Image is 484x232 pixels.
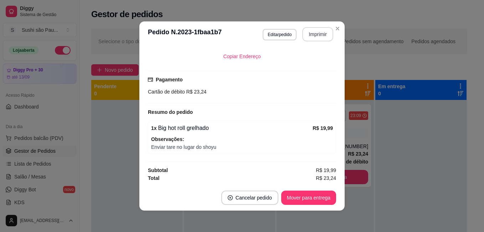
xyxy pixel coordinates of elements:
button: Imprimir [302,27,333,41]
span: R$ 19,99 [316,166,336,174]
span: close-circle [228,195,233,200]
span: Cartão de débito [148,89,185,95]
button: close-circleCancelar pedido [221,191,278,205]
span: Enviar tare no lugar do shoyu [151,143,333,151]
strong: R$ 19,99 [313,125,333,131]
span: R$ 23,24 [185,89,207,95]
span: R$ 23,24 [316,174,336,182]
strong: Total [148,175,159,181]
strong: Subtotal [148,167,168,173]
button: Copiar Endereço [217,49,266,64]
strong: Resumo do pedido [148,109,193,115]
button: Editarpedido [263,29,297,40]
strong: 1 x [151,125,157,131]
span: credit-card [148,77,153,82]
h3: Pedido N. 2023-1fbaa1b7 [148,27,222,41]
strong: Observações: [151,136,184,142]
button: Mover para entrega [281,191,336,205]
strong: Pagamento [156,77,182,82]
div: Big hot roll grelhado [151,124,313,132]
button: Close [332,23,343,34]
